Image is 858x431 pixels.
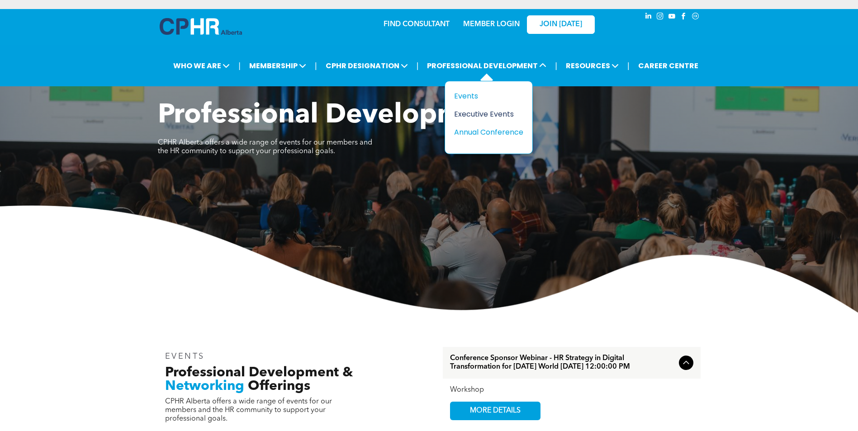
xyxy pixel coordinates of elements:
span: Professional Development & [165,366,353,379]
span: PROFESSIONAL DEVELOPMENT [424,57,549,74]
img: A blue and white logo for cp alberta [160,18,242,35]
a: youtube [667,11,677,23]
a: instagram [655,11,665,23]
li: | [555,56,557,75]
span: JOIN [DATE] [540,20,582,29]
span: WHO WE ARE [171,57,232,74]
a: FIND CONSULTANT [384,21,450,28]
span: MEMBERSHIP [246,57,309,74]
span: Networking [165,379,244,393]
li: | [315,56,317,75]
span: CPHR Alberta offers a wide range of events for our members and the HR community to support your p... [165,398,332,422]
a: JOIN [DATE] [527,15,595,34]
span: CPHR Alberta offers a wide range of events for our members and the HR community to support your p... [158,139,372,155]
li: | [238,56,241,75]
span: Conference Sponsor Webinar - HR Strategy in Digital Transformation for [DATE] World [DATE] 12:00:... [450,354,675,371]
a: facebook [679,11,689,23]
a: linkedin [644,11,654,23]
span: RESOURCES [563,57,621,74]
div: Annual Conference [454,126,517,138]
div: Executive Events [454,108,517,120]
li: | [627,56,630,75]
a: MEMBER LOGIN [463,21,520,28]
a: Social network [691,11,701,23]
span: Professional Development [158,102,505,129]
span: MORE DETAILS [460,402,531,420]
div: Workshop [450,386,693,394]
a: Annual Conference [454,126,523,138]
a: CAREER CENTRE [635,57,701,74]
li: | [417,56,419,75]
div: Events [454,90,517,102]
a: MORE DETAILS [450,402,540,420]
span: CPHR DESIGNATION [323,57,411,74]
a: Executive Events [454,108,523,120]
a: Events [454,90,523,102]
span: EVENTS [165,352,205,361]
span: Offerings [248,379,310,393]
